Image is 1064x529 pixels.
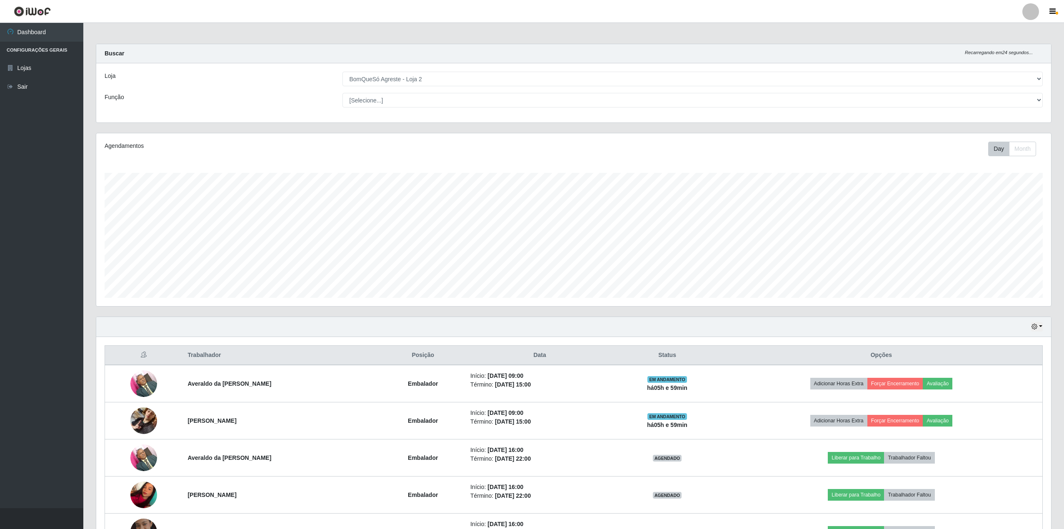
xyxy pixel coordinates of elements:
[470,372,609,380] li: Início:
[614,346,720,365] th: Status
[647,384,687,391] strong: há 05 h e 59 min
[130,477,157,512] img: 1733184056200.jpeg
[487,447,523,453] time: [DATE] 16:00
[470,483,609,492] li: Início:
[487,484,523,490] time: [DATE] 16:00
[647,413,687,420] span: EM ANDAMENTO
[810,415,867,427] button: Adicionar Horas Extra
[380,346,465,365] th: Posição
[487,409,523,416] time: [DATE] 09:00
[988,142,1036,156] div: First group
[988,142,1009,156] button: Day
[884,489,934,501] button: Trabalhador Faltou
[1009,142,1036,156] button: Month
[470,417,609,426] li: Término:
[495,492,531,499] time: [DATE] 22:00
[884,452,934,464] button: Trabalhador Faltou
[988,142,1043,156] div: Toolbar with button groups
[470,446,609,454] li: Início:
[487,521,523,527] time: [DATE] 16:00
[408,380,438,387] strong: Embalador
[187,417,236,424] strong: [PERSON_NAME]
[720,346,1043,365] th: Opções
[828,452,884,464] button: Liberar para Trabalho
[14,6,51,17] img: CoreUI Logo
[130,397,157,444] img: 1746137035035.jpeg
[105,142,488,150] div: Agendamentos
[810,378,867,389] button: Adicionar Horas Extra
[867,378,923,389] button: Forçar Encerramento
[470,492,609,500] li: Término:
[470,380,609,389] li: Término:
[647,376,687,383] span: EM ANDAMENTO
[470,454,609,463] li: Término:
[408,454,438,461] strong: Embalador
[653,492,682,499] span: AGENDADO
[465,346,614,365] th: Data
[923,415,952,427] button: Avaliação
[470,409,609,417] li: Início:
[105,50,124,57] strong: Buscar
[965,50,1033,55] i: Recarregando em 24 segundos...
[647,422,687,428] strong: há 05 h e 59 min
[408,417,438,424] strong: Embalador
[130,440,157,475] img: 1697117733428.jpeg
[470,520,609,529] li: Início:
[130,366,157,401] img: 1697117733428.jpeg
[187,492,236,498] strong: [PERSON_NAME]
[487,372,523,379] time: [DATE] 09:00
[495,381,531,388] time: [DATE] 15:00
[867,415,923,427] button: Forçar Encerramento
[828,489,884,501] button: Liberar para Trabalho
[187,380,271,387] strong: Averaldo da [PERSON_NAME]
[105,72,115,80] label: Loja
[408,492,438,498] strong: Embalador
[105,93,124,102] label: Função
[495,418,531,425] time: [DATE] 15:00
[187,454,271,461] strong: Averaldo da [PERSON_NAME]
[495,455,531,462] time: [DATE] 22:00
[923,378,952,389] button: Avaliação
[653,455,682,462] span: AGENDADO
[182,346,380,365] th: Trabalhador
